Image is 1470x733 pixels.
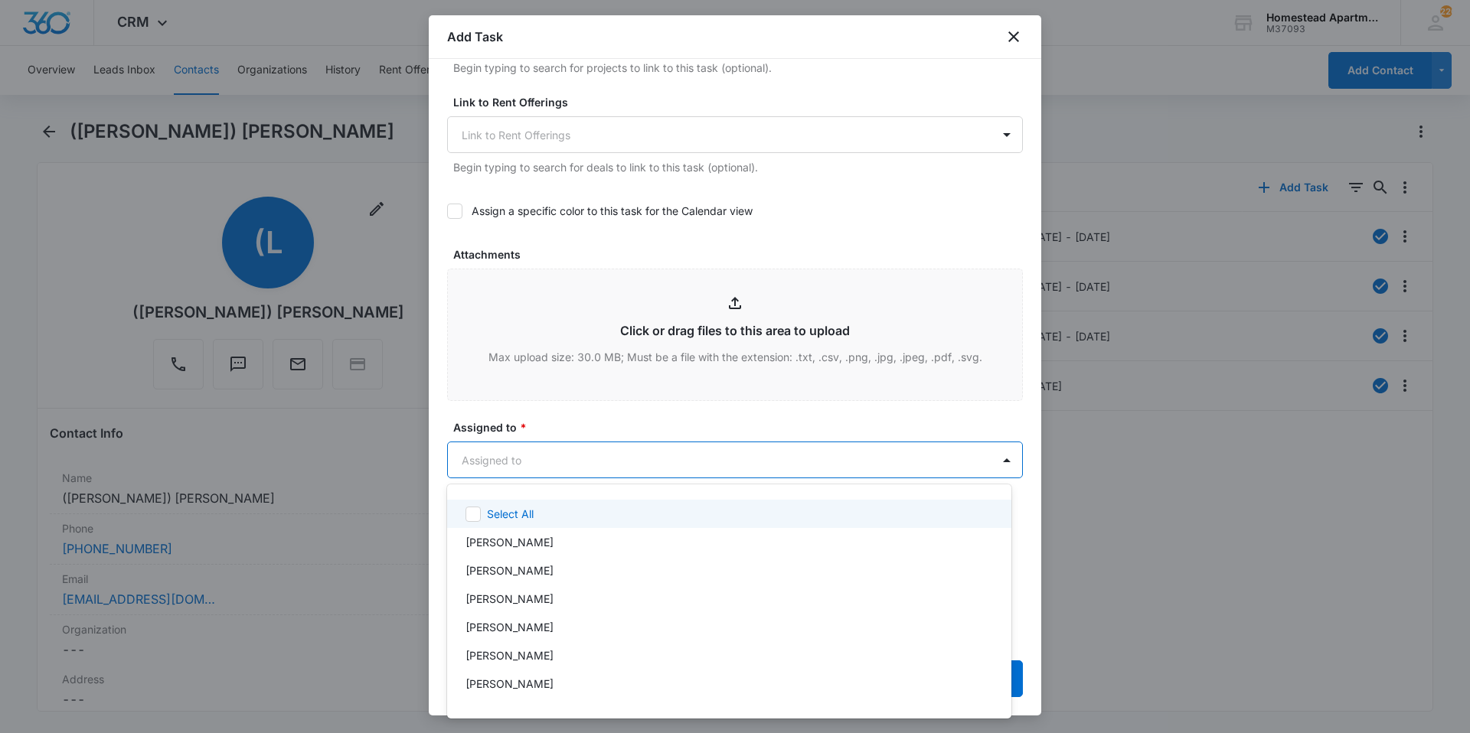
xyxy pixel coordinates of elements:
p: [PERSON_NAME] [465,619,554,635]
p: [PERSON_NAME] [465,676,554,692]
p: [PERSON_NAME] [465,704,554,720]
p: [PERSON_NAME] [465,534,554,550]
p: [PERSON_NAME] [465,562,554,578]
p: [PERSON_NAME] [465,647,554,663]
p: Select All [487,506,534,522]
p: [PERSON_NAME] [465,591,554,607]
